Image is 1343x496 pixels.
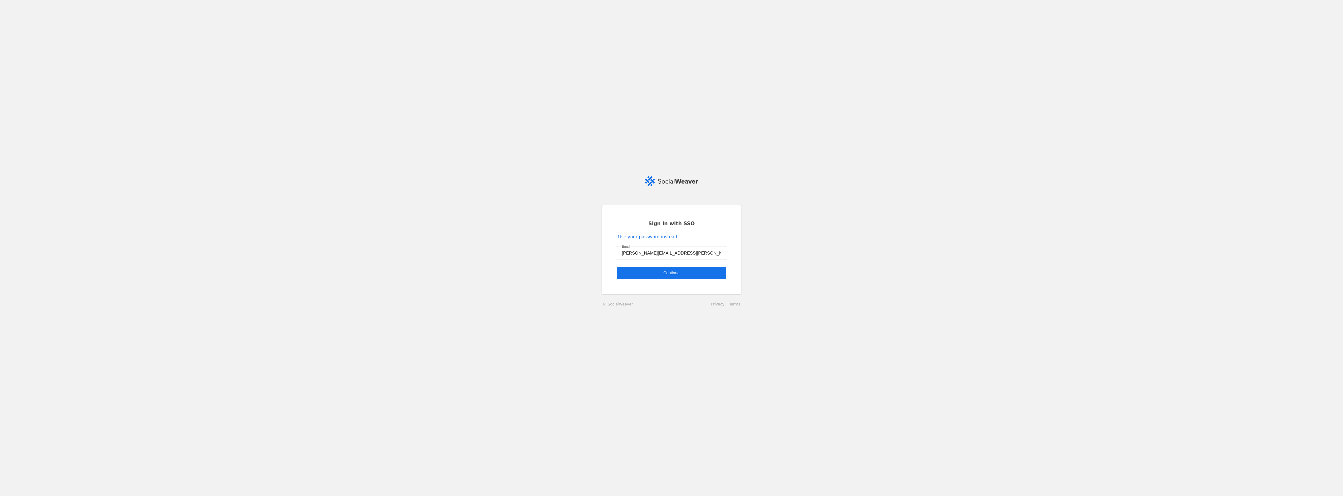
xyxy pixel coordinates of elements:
[711,302,724,306] a: Privacy
[617,267,726,279] button: Continue
[663,270,680,276] span: Continue
[729,302,740,306] a: Terms
[603,301,633,307] a: © SocialWeaver
[725,301,729,307] li: ·
[618,234,677,240] a: Use your password instead
[648,220,695,227] span: Sign in with SSO
[622,244,630,249] mat-label: Email
[622,249,721,257] input: Email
